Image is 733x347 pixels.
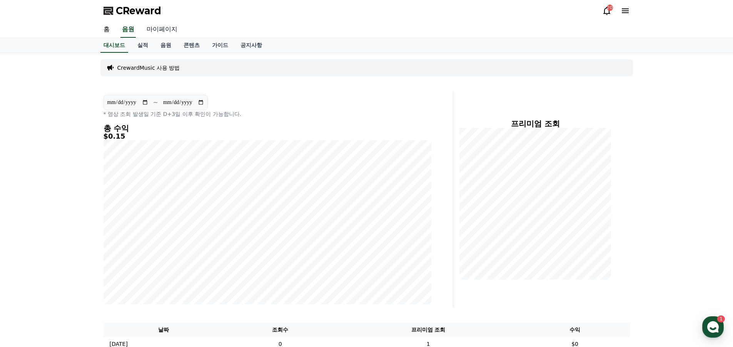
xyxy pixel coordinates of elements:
[104,5,161,17] a: CReward
[602,6,611,15] a: 20
[51,244,99,263] a: 1대화
[104,323,224,337] th: 날짜
[120,22,136,38] a: 음원
[99,244,148,263] a: 설정
[153,98,158,107] p: ~
[70,256,80,262] span: 대화
[234,38,268,53] a: 공지사항
[224,323,336,337] th: 조회수
[119,256,128,262] span: 설정
[520,323,630,337] th: 수익
[97,22,116,38] a: 홈
[131,38,154,53] a: 실적
[140,22,184,38] a: 마이페이지
[104,110,431,118] p: * 영상 조회 발생일 기준 D+3일 이후 확인이 가능합니다.
[607,5,613,11] div: 20
[117,64,180,72] a: CrewardMusic 사용 방법
[78,244,81,250] span: 1
[177,38,206,53] a: 콘텐츠
[24,256,29,262] span: 홈
[459,119,611,128] h4: 프리미엄 조회
[2,244,51,263] a: 홈
[116,5,161,17] span: CReward
[104,124,431,132] h4: 총 수익
[100,38,128,53] a: 대시보드
[104,132,431,140] h5: $0.15
[206,38,234,53] a: 가이드
[154,38,177,53] a: 음원
[336,323,520,337] th: 프리미엄 조회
